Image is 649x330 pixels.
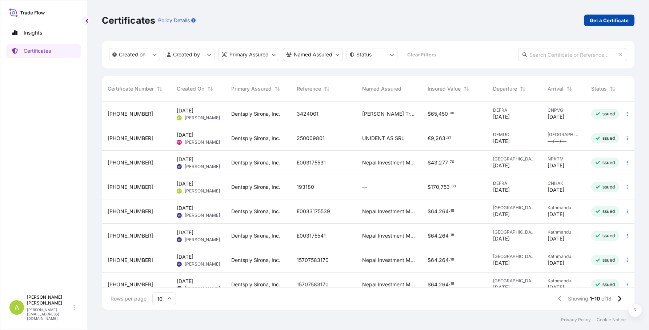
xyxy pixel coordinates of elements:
span: [PHONE_NUMBER] [108,208,153,215]
span: $ [428,209,431,214]
span: [PHONE_NUMBER] [108,281,153,288]
p: Certificates [24,47,51,55]
span: [DATE] [548,113,564,120]
span: [PHONE_NUMBER] [108,232,153,239]
button: Sort [273,84,282,93]
span: 193180 [297,183,314,191]
span: . [449,258,450,261]
span: [DATE] [493,235,510,242]
span: [GEOGRAPHIC_DATA] [493,278,536,284]
span: , [434,136,436,141]
span: 277 [439,160,448,165]
p: Named Assured [294,51,332,58]
button: Sort [155,84,164,93]
span: [PERSON_NAME] Trading Co., Ltd. [362,110,416,118]
span: 9 [431,136,434,141]
span: Primary Assured [231,85,272,92]
span: Dentsply Sirona, Inc. [231,232,280,239]
p: Issued [601,208,615,214]
span: [DATE] [493,186,510,194]
span: Rows per page [111,295,147,302]
span: 1-10 [590,295,600,302]
span: Kathmandu [548,278,580,284]
button: certificateStatus Filter options [346,48,397,61]
span: Named Assured [362,85,401,92]
span: YH [177,236,181,243]
span: Showing [568,295,588,302]
span: 18 [450,283,454,285]
span: CNPVG [548,107,580,113]
span: . [448,161,449,163]
span: [DATE] [493,138,510,145]
p: Certificates [102,15,155,26]
span: [GEOGRAPHIC_DATA] [493,205,536,211]
span: 264 [439,258,449,263]
p: Created by [173,51,200,58]
span: [DATE] [548,235,564,242]
span: [PERSON_NAME] [185,286,220,291]
span: Dentsply Sirona, Inc. [231,159,280,166]
span: 64 [431,233,437,238]
span: Kathmandu [548,229,580,235]
span: [PERSON_NAME] [185,212,220,218]
span: 264 [439,233,449,238]
span: 753 [441,184,450,190]
span: [DATE] [493,113,510,120]
span: DEFRA [493,180,536,186]
span: [DATE] [177,131,193,139]
a: Privacy Policy [561,317,591,323]
button: Sort [565,84,574,93]
span: [DATE] [177,229,193,236]
span: , [437,282,439,287]
span: . [446,136,447,139]
span: Nepal Investment Mega Bank Ltd. [362,257,416,264]
p: Issued [601,135,615,141]
span: [GEOGRAPHIC_DATA] [548,132,580,138]
p: Status [356,51,372,58]
span: . [450,185,451,188]
p: Policy Details [158,17,190,24]
span: [DATE] [548,162,564,169]
span: . [449,234,450,236]
span: Kathmandu [548,254,580,259]
a: Get a Certificate [584,15,634,26]
span: , [437,160,439,165]
span: 83 [452,185,456,188]
p: Issued [601,233,615,239]
button: Sort [608,84,617,93]
span: 65 [431,111,437,116]
span: [DATE] [177,180,193,187]
span: CNHAK [548,180,580,186]
span: $ [428,282,431,287]
span: [DATE] [177,107,193,114]
span: 263 [436,136,445,141]
span: DEFRA [493,107,536,113]
span: [GEOGRAPHIC_DATA] [493,254,536,259]
p: Issued [601,160,615,166]
span: $ [428,111,431,116]
span: —/—/— [548,138,566,145]
p: Issued [601,257,615,263]
span: [DATE] [548,259,564,267]
span: 43 [431,160,437,165]
button: createdOn Filter options [109,48,160,61]
span: Dentsply Sirona, Inc. [231,183,280,191]
span: $ [428,233,431,238]
p: Clear Filters [407,51,436,58]
p: Created on [119,51,145,58]
span: E0033175539 [297,208,330,215]
span: [GEOGRAPHIC_DATA] [493,229,536,235]
span: Nepal Investment Mega Bank Ltd. [362,281,416,288]
span: 450 [438,111,448,116]
span: € [428,136,431,141]
span: — [362,183,367,191]
input: Search Certificate or Reference... [518,48,627,61]
span: 15707583170 [297,257,329,264]
span: Departure [493,85,517,92]
span: Dentsply Sirona, Inc. [231,208,280,215]
span: [PERSON_NAME] [185,164,220,170]
span: Kathmandu [548,205,580,211]
span: 15707583170 [297,281,329,288]
span: $ [428,160,431,165]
